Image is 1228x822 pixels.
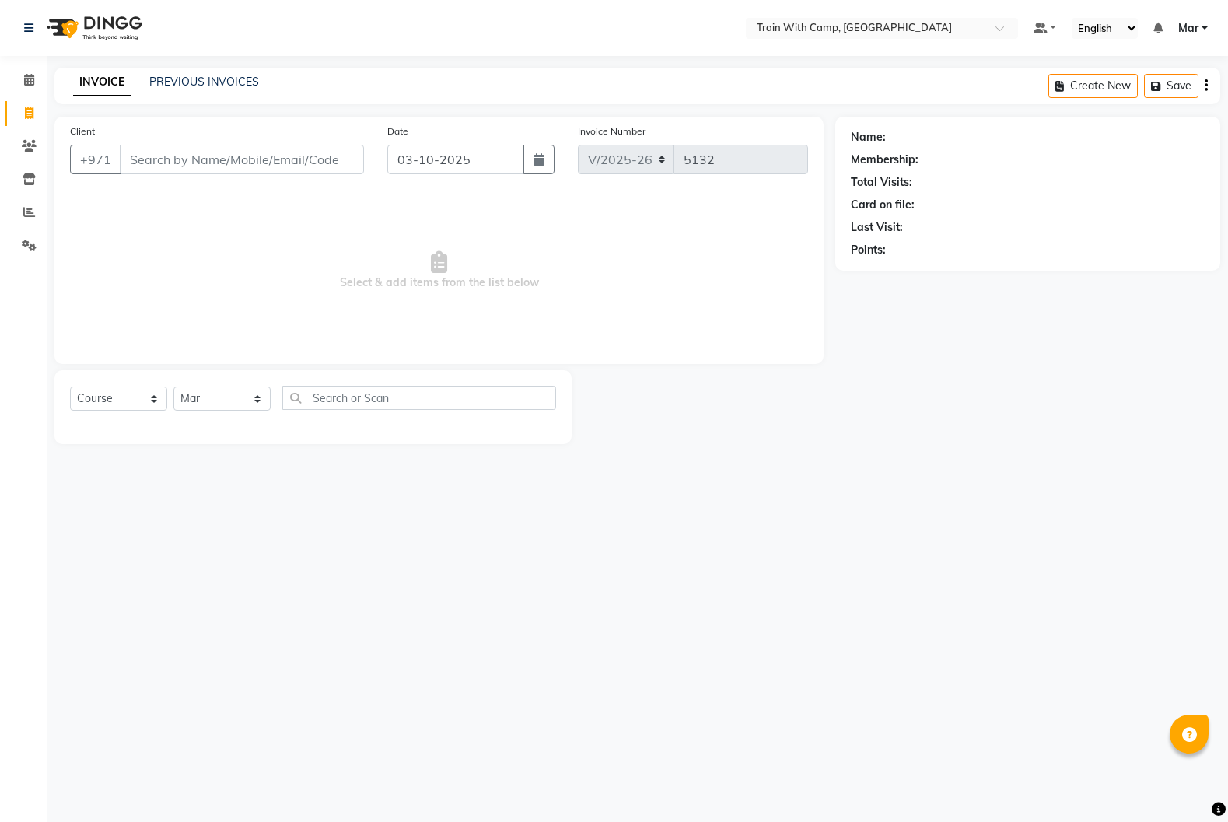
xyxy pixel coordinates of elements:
div: Card on file: [851,197,915,213]
div: Membership: [851,152,918,168]
label: Date [387,124,408,138]
button: +971 [70,145,121,174]
button: Save [1144,74,1198,98]
iframe: chat widget [1163,760,1212,806]
button: Create New [1048,74,1138,98]
span: Select & add items from the list below [70,193,808,348]
div: Name: [851,129,886,145]
a: INVOICE [73,68,131,96]
a: PREVIOUS INVOICES [149,75,259,89]
input: Search by Name/Mobile/Email/Code [120,145,364,174]
div: Total Visits: [851,174,912,191]
div: Last Visit: [851,219,903,236]
img: logo [40,6,146,50]
input: Search or Scan [282,386,556,410]
span: Mar [1178,20,1198,37]
label: Client [70,124,95,138]
div: Points: [851,242,886,258]
label: Invoice Number [578,124,645,138]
